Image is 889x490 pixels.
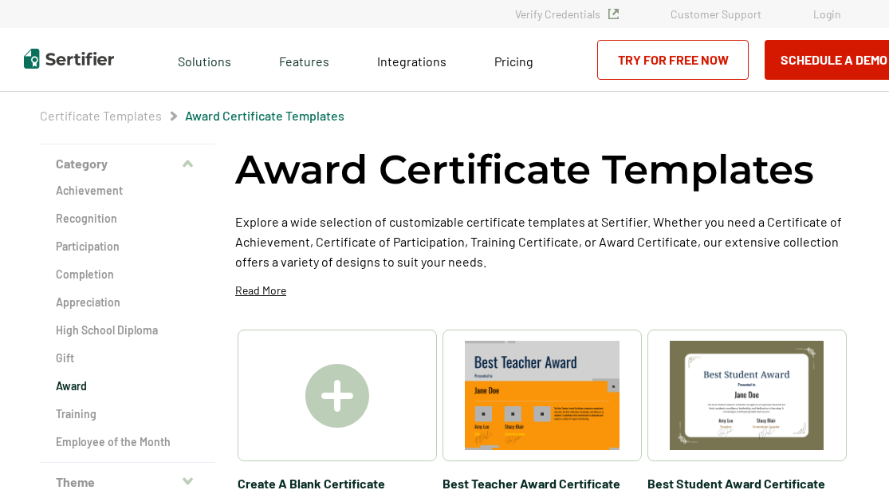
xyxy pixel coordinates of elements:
[670,341,824,450] img: Best Student Award Certificate​
[235,211,849,271] p: Explore a wide selection of customizable certificate templates at Sertifier. Whether you need a C...
[597,40,749,80] a: Try for Free Now
[235,283,286,298] p: Read More
[377,53,446,69] span: Integrations
[465,341,620,450] img: Best Teacher Award Certificate​
[494,49,533,69] a: Pricing
[185,108,344,124] span: Award Certificate Templates
[56,406,199,422] a: Training
[515,7,619,21] a: Verify Credentials
[40,108,162,123] a: Certificate Templates
[305,364,369,428] img: Create A Blank Certificate
[185,108,344,123] a: Award Certificate Templates
[56,183,199,199] a: Achievement
[377,49,446,69] a: Integrations
[56,434,199,450] a: Employee of the Month
[24,49,114,69] img: Sertifier | Digital Credentialing Platform
[40,183,215,463] div: Category
[235,144,814,196] h1: Award Certificate Templates
[40,144,215,183] button: Category
[608,9,619,19] img: Verified
[178,49,231,69] span: Solutions
[56,267,199,283] a: Completion
[56,211,199,227] a: Recognition
[494,53,533,69] span: Pricing
[56,322,199,338] a: High School Diploma
[56,239,199,255] a: Participation
[279,49,329,69] span: Features
[56,294,199,310] a: Appreciation
[56,378,199,394] a: Award
[671,7,761,21] a: Customer Support
[56,350,199,366] a: Gift
[813,7,841,21] a: Login
[40,108,344,124] div: Breadcrumb
[40,108,162,124] span: Certificate Templates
